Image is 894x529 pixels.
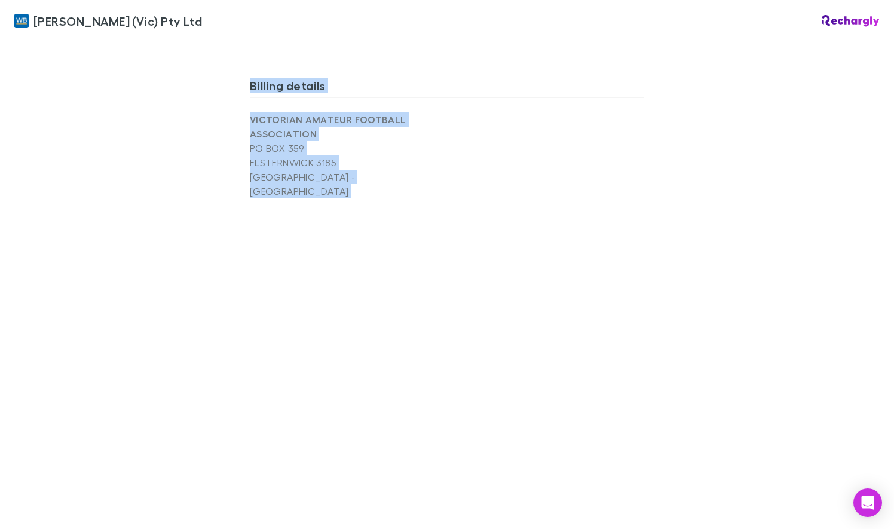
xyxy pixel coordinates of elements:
img: William Buck (Vic) Pty Ltd's Logo [14,14,29,28]
span: [PERSON_NAME] (Vic) Pty Ltd [33,12,202,30]
div: Open Intercom Messenger [853,488,882,517]
img: Rechargly Logo [822,15,880,27]
iframe: Secure address input frame [247,206,647,479]
h3: Billing details [250,78,644,97]
p: PO BOX 359 [250,141,447,155]
p: ELSTERNWICK 3185 [250,155,447,170]
p: [GEOGRAPHIC_DATA] - [GEOGRAPHIC_DATA] [250,170,447,198]
p: VICTORIAN AMATEUR FOOTBALL ASSOCIATION [250,112,447,141]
